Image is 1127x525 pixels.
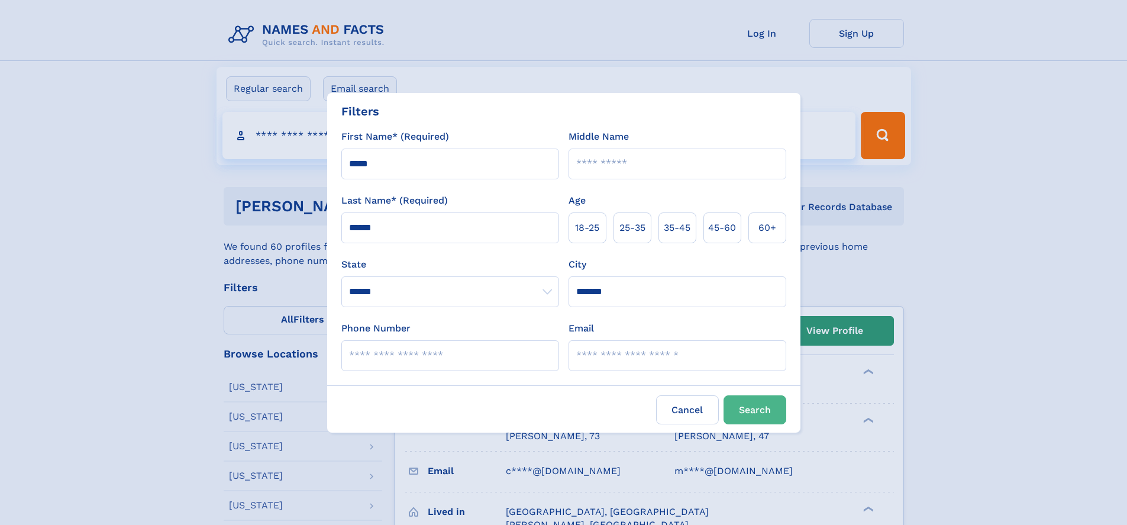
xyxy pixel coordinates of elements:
label: Middle Name [569,130,629,144]
span: 25‑35 [619,221,645,235]
label: Phone Number [341,321,411,336]
label: Cancel [656,395,719,424]
span: 18‑25 [575,221,599,235]
label: First Name* (Required) [341,130,449,144]
label: Last Name* (Required) [341,194,448,208]
label: City [569,257,586,272]
div: Filters [341,102,379,120]
button: Search [724,395,786,424]
label: Email [569,321,594,336]
span: 60+ [758,221,776,235]
span: 35‑45 [664,221,690,235]
label: State [341,257,559,272]
label: Age [569,194,586,208]
span: 45‑60 [708,221,736,235]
